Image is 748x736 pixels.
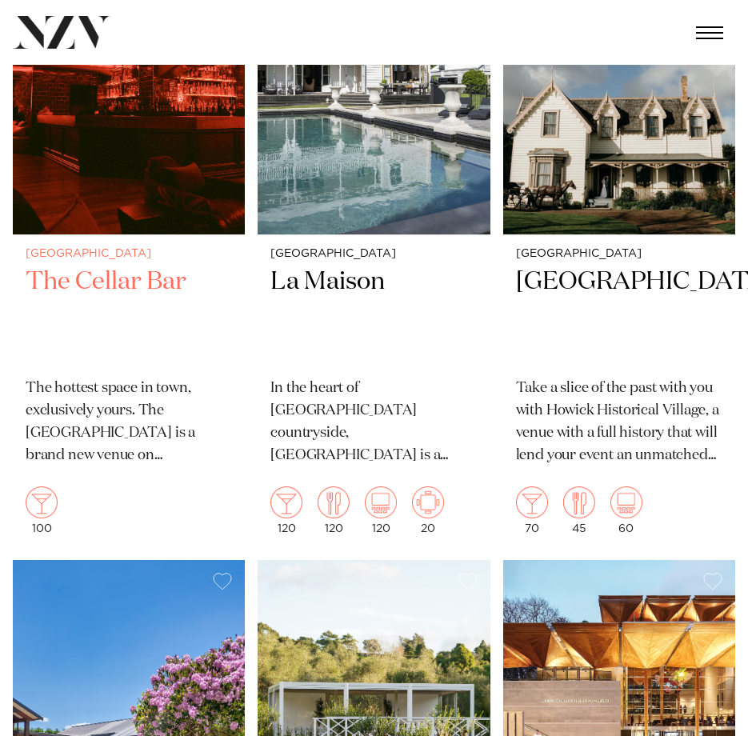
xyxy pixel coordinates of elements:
div: 120 [318,486,350,534]
div: 45 [563,486,595,534]
img: cocktail.png [26,486,58,518]
img: dining.png [318,486,350,518]
h2: [GEOGRAPHIC_DATA] [516,266,722,365]
h2: The Cellar Bar [26,266,232,365]
img: theatre.png [610,486,642,518]
img: cocktail.png [270,486,302,518]
p: In the heart of [GEOGRAPHIC_DATA] countryside, [GEOGRAPHIC_DATA] is a striking venue where Europe... [270,378,477,467]
div: 100 [26,486,58,534]
div: 120 [270,486,302,534]
p: Take a slice of the past with you with Howick Historical Village, a venue with a full history tha... [516,378,722,467]
div: 120 [365,486,397,534]
small: [GEOGRAPHIC_DATA] [26,248,232,260]
img: cocktail.png [516,486,548,518]
img: nzv-logo.png [13,16,110,49]
h2: La Maison [270,266,477,365]
img: meeting.png [412,486,444,518]
img: theatre.png [365,486,397,518]
img: dining.png [563,486,595,518]
small: [GEOGRAPHIC_DATA] [516,248,722,260]
p: The hottest space in town, exclusively yours. The [GEOGRAPHIC_DATA] is a brand new venue on [GEOG... [26,378,232,467]
div: 70 [516,486,548,534]
small: [GEOGRAPHIC_DATA] [270,248,477,260]
div: 60 [610,486,642,534]
div: 20 [412,486,444,534]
